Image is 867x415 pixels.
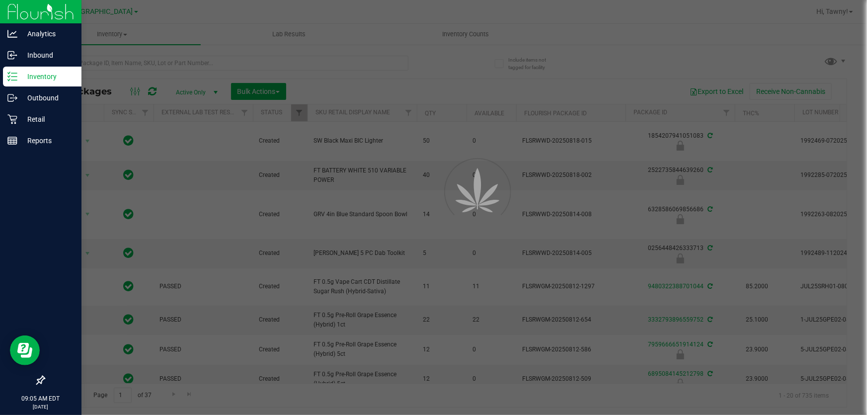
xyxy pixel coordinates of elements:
[10,335,40,365] iframe: Resource center
[17,113,77,125] p: Retail
[4,403,77,411] p: [DATE]
[7,114,17,124] inline-svg: Retail
[7,93,17,103] inline-svg: Outbound
[7,29,17,39] inline-svg: Analytics
[17,49,77,61] p: Inbound
[4,394,77,403] p: 09:05 AM EDT
[17,135,77,147] p: Reports
[7,136,17,146] inline-svg: Reports
[17,28,77,40] p: Analytics
[17,92,77,104] p: Outbound
[17,71,77,83] p: Inventory
[7,50,17,60] inline-svg: Inbound
[7,72,17,82] inline-svg: Inventory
